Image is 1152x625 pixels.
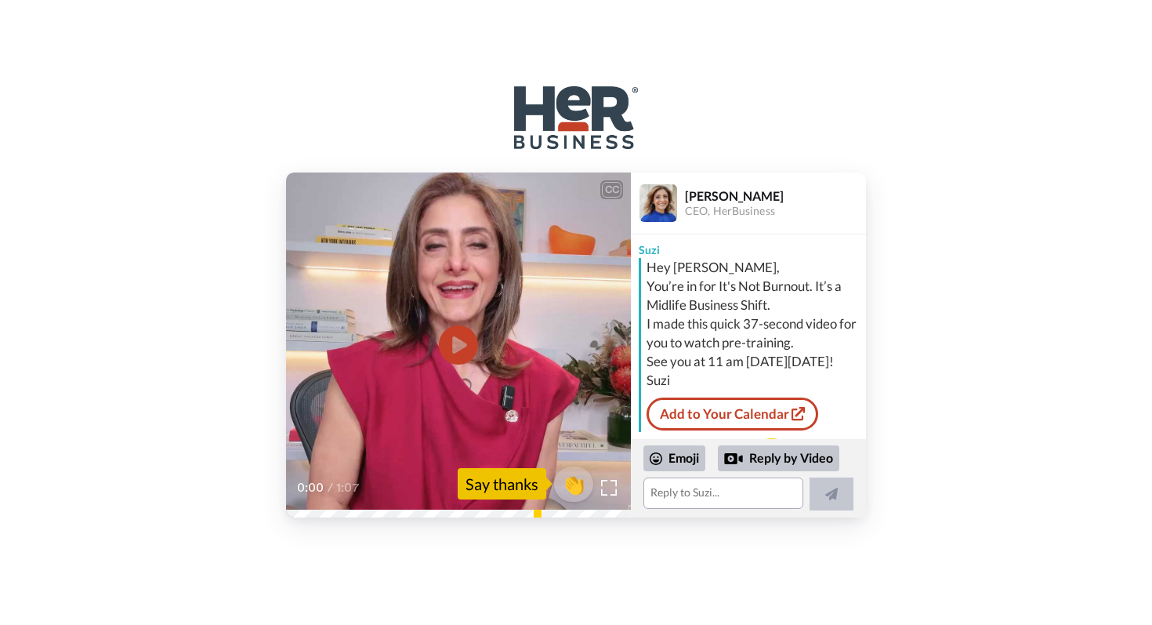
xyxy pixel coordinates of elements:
[643,445,705,471] div: Emoji
[602,182,621,198] div: CC
[718,445,839,472] div: Reply by Video
[724,449,743,468] div: Reply by Video
[647,398,818,431] a: Add to Your Calendar
[685,205,865,218] div: CEO, HerBusiness
[714,438,783,470] img: message.svg
[297,478,324,497] span: 0:00
[639,184,677,222] img: Profile Image
[685,188,865,203] div: [PERSON_NAME]
[328,478,333,497] span: /
[554,467,593,502] button: 👏
[554,471,593,496] span: 👏
[601,480,617,496] img: Full screen
[514,86,637,149] img: logo
[631,234,866,258] div: Suzi
[631,438,866,496] div: Send Suzi a reply.
[336,478,364,497] span: 1:07
[458,468,546,500] div: Say thanks
[647,258,862,390] div: Hey [PERSON_NAME], You’re in for It's Not Burnout. It’s a Midlife Business Shift. I made this qui...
